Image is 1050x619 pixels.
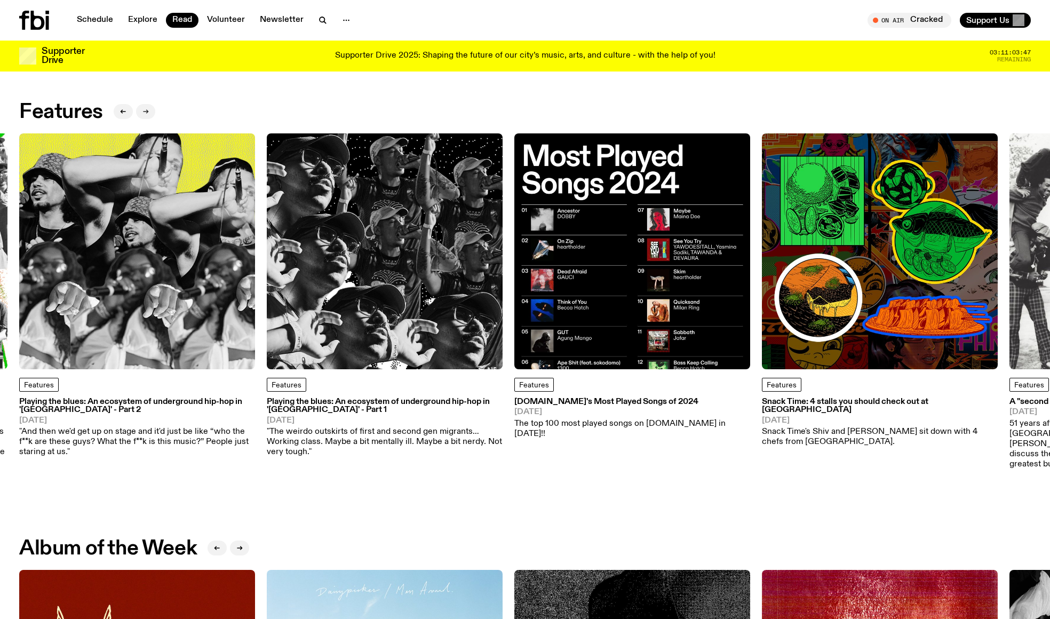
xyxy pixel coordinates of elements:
span: Features [24,382,54,389]
a: Playing the blues: An ecosystem of underground hip-hop in '[GEOGRAPHIC_DATA]' - Part 1[DATE]"The ... [267,398,503,457]
p: "The weirdo outskirts of first and second gen migrants…Working class. Maybe a bit mentally ill. M... [267,427,503,458]
a: Features [1009,378,1049,392]
button: On AirCracked [868,13,951,28]
h3: Snack Time: 4 stalls you should check out at [GEOGRAPHIC_DATA] [762,398,998,414]
a: Schedule [70,13,120,28]
p: The top 100 most played songs on [DOMAIN_NAME] in [DATE]!! [514,419,750,439]
a: Snack Time: 4 stalls you should check out at [GEOGRAPHIC_DATA][DATE]Snack Time's Shiv and [PERSON... [762,398,998,447]
button: Support Us [960,13,1031,28]
a: Features [514,378,554,392]
a: Features [762,378,801,392]
h2: Album of the Week [19,539,197,558]
p: "And then we'd get up on stage and it'd just be like “who the f**k are these guys? What the f**k ... [19,427,255,458]
span: Support Us [966,15,1009,25]
span: Features [272,382,301,389]
span: Remaining [997,57,1031,62]
a: Features [19,378,59,392]
span: Features [519,382,549,389]
a: Explore [122,13,164,28]
span: Features [1014,382,1044,389]
h3: Supporter Drive [42,47,84,65]
a: Read [166,13,198,28]
a: Volunteer [201,13,251,28]
p: Snack Time's Shiv and [PERSON_NAME] sit down with 4 chefs from [GEOGRAPHIC_DATA]. [762,427,998,447]
h2: Features [19,102,103,122]
span: [DATE] [514,408,750,416]
a: Playing the blues: An ecosystem of underground hip-hop in '[GEOGRAPHIC_DATA]' - Part 2[DATE]"And ... [19,398,255,457]
span: 03:11:03:47 [990,50,1031,55]
span: [DATE] [19,417,255,425]
span: Features [767,382,797,389]
h3: [DOMAIN_NAME]'s Most Played Songs of 2024 [514,398,750,406]
a: Features [267,378,306,392]
span: [DATE] [762,417,998,425]
span: [DATE] [267,417,503,425]
a: Newsletter [253,13,310,28]
a: [DOMAIN_NAME]'s Most Played Songs of 2024[DATE]The top 100 most played songs on [DOMAIN_NAME] in ... [514,398,750,439]
h3: Playing the blues: An ecosystem of underground hip-hop in '[GEOGRAPHIC_DATA]' - Part 1 [267,398,503,414]
img: An art collage showing different foods. [762,133,998,369]
h3: Playing the blues: An ecosystem of underground hip-hop in '[GEOGRAPHIC_DATA]' - Part 2 [19,398,255,414]
p: Supporter Drive 2025: Shaping the future of our city’s music, arts, and culture - with the help o... [335,51,715,61]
